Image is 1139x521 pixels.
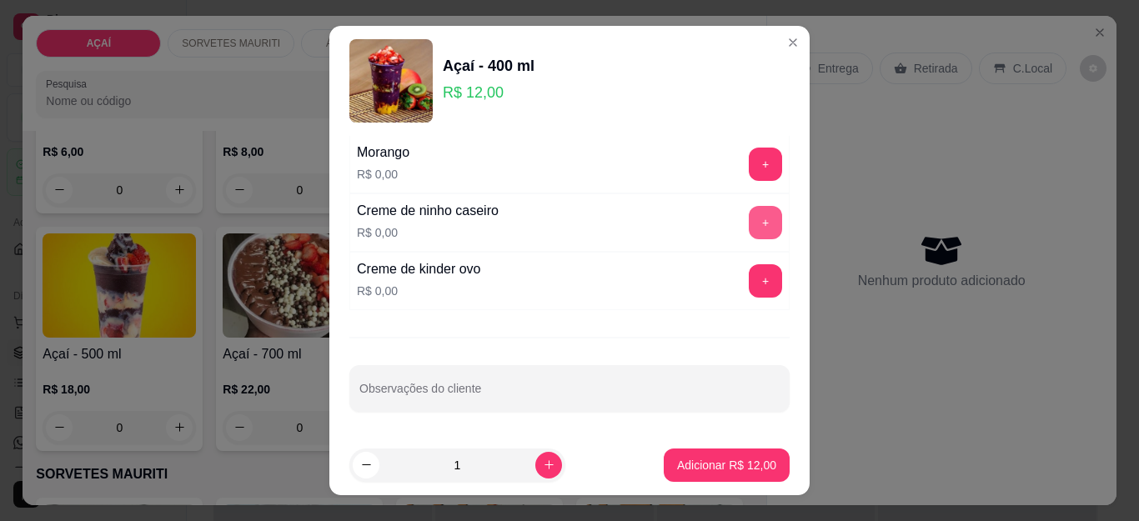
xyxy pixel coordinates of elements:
[535,452,562,478] button: increase-product-quantity
[780,29,806,56] button: Close
[357,259,481,279] div: Creme de kinder ovo
[353,452,379,478] button: decrease-product-quantity
[443,81,534,104] p: R$ 12,00
[357,201,499,221] div: Creme de ninho caseiro
[749,264,782,298] button: add
[357,166,409,183] p: R$ 0,00
[443,54,534,78] div: Açaí - 400 ml
[664,448,790,482] button: Adicionar R$ 12,00
[749,148,782,181] button: add
[749,206,782,239] button: add
[357,143,409,163] div: Morango
[359,387,780,403] input: Observações do cliente
[357,224,499,241] p: R$ 0,00
[357,283,481,299] p: R$ 0,00
[677,457,776,473] p: Adicionar R$ 12,00
[349,39,433,123] img: product-image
